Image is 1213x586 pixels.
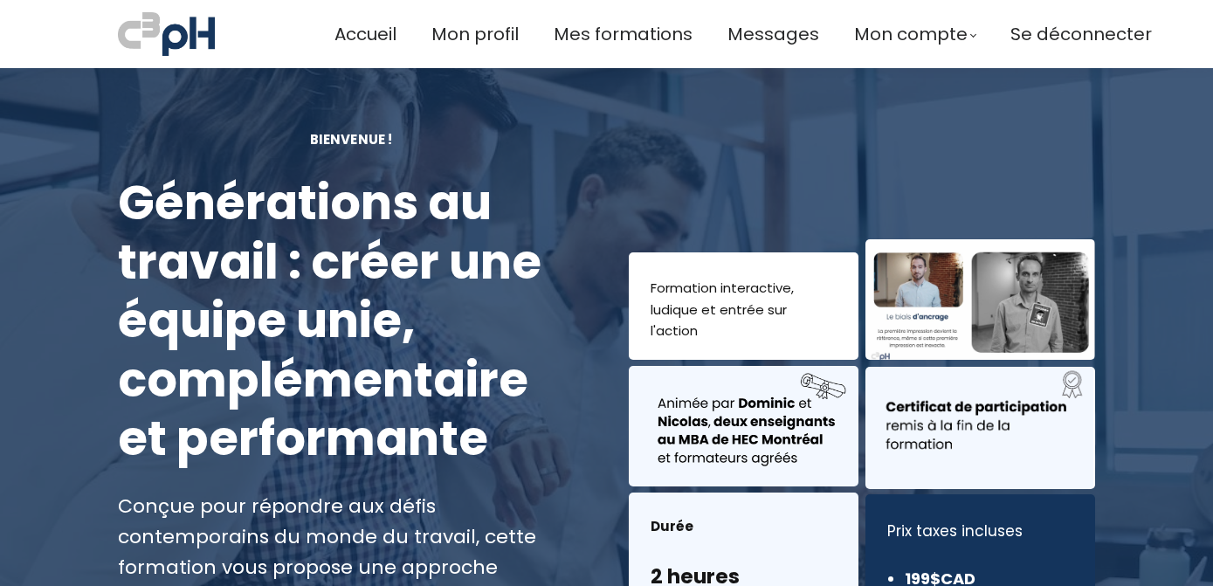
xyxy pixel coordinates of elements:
[554,20,693,49] a: Mes formations
[651,279,794,341] font: Formation interactive, ludique et entrée sur l'action
[118,9,215,59] img: a70bc7685e0efc0bd0b04b3506828469.jpeg
[431,20,519,49] a: Mon profil
[651,517,693,535] font: Durée
[887,521,1023,541] font: Prix ​​taxes incluses
[118,169,541,472] font: Générations au travail : créer une équipe unie, complémentaire et performante
[727,20,819,49] a: Messages
[1010,20,1152,49] a: Se déconnecter
[9,548,187,586] iframe: chat widget
[334,20,396,49] a: Accueil
[310,130,392,148] font: Bienvenue !
[854,20,968,49] span: Mon compte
